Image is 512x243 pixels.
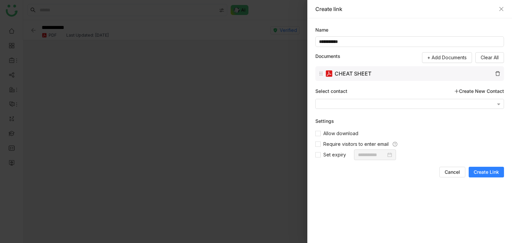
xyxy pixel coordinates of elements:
[315,118,334,125] div: Settings
[475,52,504,63] button: Clear All
[474,169,499,175] span: Create Link
[321,140,391,148] span: Require visitors to enter email
[427,54,467,61] span: + Add Documents
[325,70,333,78] img: pdf.svg
[499,6,504,12] button: Close
[495,71,501,77] img: delete.svg
[315,26,328,34] label: Name
[315,53,340,60] label: Documents
[481,54,499,61] span: Clear All
[454,88,504,95] a: Create New Contact
[335,71,493,76] span: CHEAT SHEET
[315,88,347,95] div: Select contact
[321,151,349,158] span: Set expiry
[445,169,460,175] span: Cancel
[422,52,472,63] button: + Add Documents
[321,130,361,137] span: Allow download
[315,5,495,13] div: Create link
[469,167,504,177] button: Create Link
[439,167,465,177] button: Cancel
